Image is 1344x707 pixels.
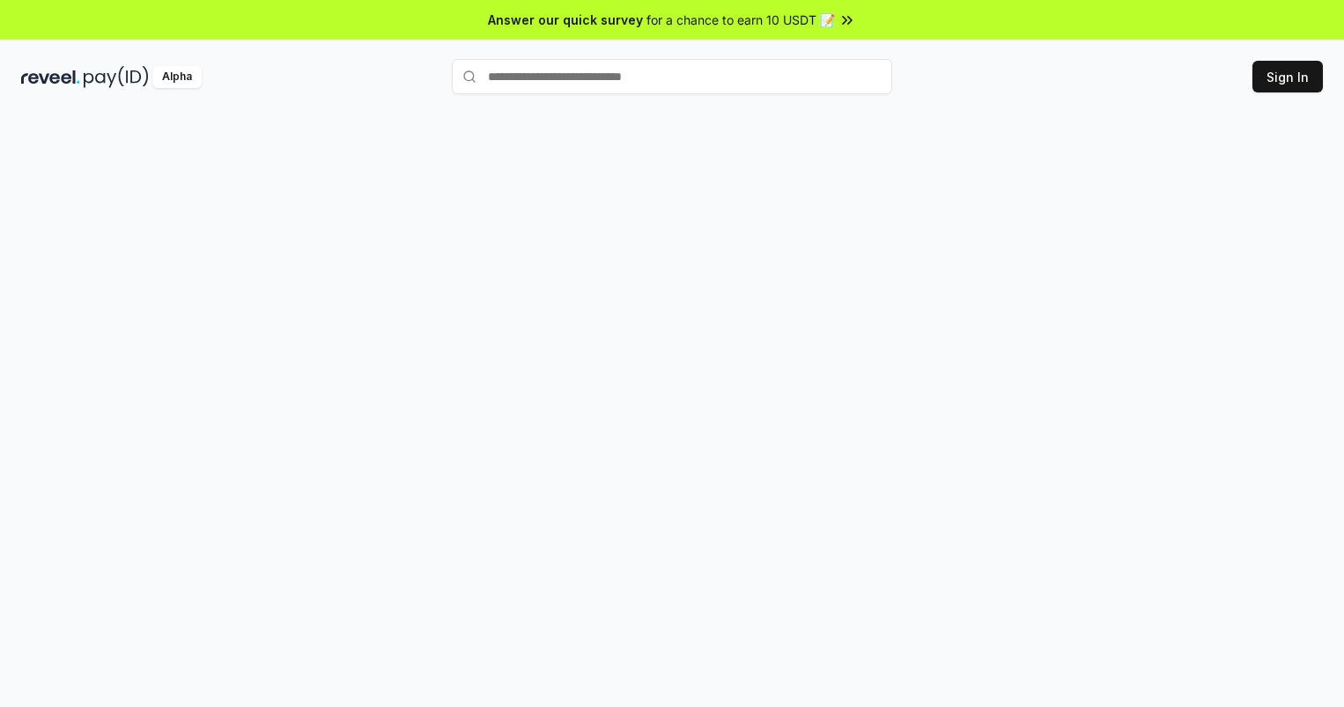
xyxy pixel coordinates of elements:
div: Alpha [152,66,202,88]
span: for a chance to earn 10 USDT 📝 [646,11,835,29]
span: Answer our quick survey [488,11,643,29]
button: Sign In [1252,61,1323,92]
img: reveel_dark [21,66,80,88]
img: pay_id [84,66,149,88]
